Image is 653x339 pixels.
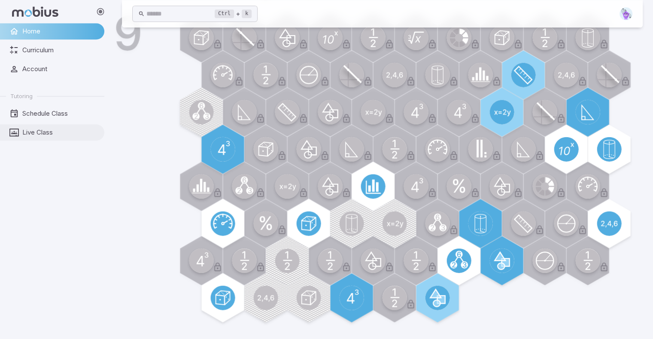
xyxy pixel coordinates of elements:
[215,9,234,18] kbd: Ctrl
[242,9,252,18] kbd: k
[114,10,143,57] h1: 9
[22,27,98,36] span: Home
[22,45,98,55] span: Curriculum
[22,128,98,137] span: Live Class
[10,92,33,100] span: Tutoring
[22,64,98,74] span: Account
[215,9,252,19] div: +
[22,109,98,118] span: Schedule Class
[620,7,632,20] img: pentagon.svg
